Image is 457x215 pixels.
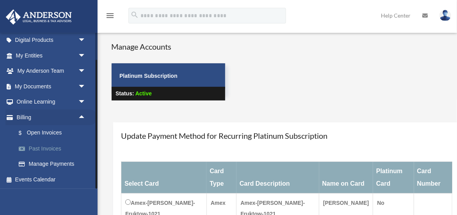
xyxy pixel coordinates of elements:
[78,63,94,79] span: arrow_drop_down
[135,90,152,97] span: Active
[319,162,373,193] th: Name on Card
[5,79,98,94] a: My Documentsarrow_drop_down
[414,162,452,193] th: Card Number
[78,48,94,64] span: arrow_drop_down
[237,162,319,193] th: Card Description
[78,32,94,48] span: arrow_drop_down
[11,125,98,141] a: $Open Invoices
[121,162,207,193] th: Select Card
[119,73,178,79] strong: Platinum Subscription
[206,162,237,193] th: Card Type
[78,94,94,110] span: arrow_drop_down
[5,172,98,187] a: Events Calendar
[116,90,134,97] strong: Status:
[5,94,98,110] a: Online Learningarrow_drop_down
[5,109,98,125] a: Billingarrow_drop_up
[11,156,98,172] a: Manage Payments
[5,32,98,48] a: Digital Productsarrow_drop_down
[5,48,98,63] a: My Entitiesarrow_drop_down
[111,41,226,52] h4: Manage Accounts
[130,11,139,19] i: search
[5,63,98,79] a: My Anderson Teamarrow_drop_down
[23,128,27,138] span: $
[105,14,115,20] a: menu
[78,109,94,125] span: arrow_drop_up
[439,10,451,21] img: User Pic
[4,9,74,25] img: Anderson Advisors Platinum Portal
[78,79,94,95] span: arrow_drop_down
[373,162,414,193] th: Platinum Card
[11,141,98,156] a: Past Invoices
[121,130,452,141] h4: Update Payment Method for Recurring Platinum Subscription
[105,11,115,20] i: menu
